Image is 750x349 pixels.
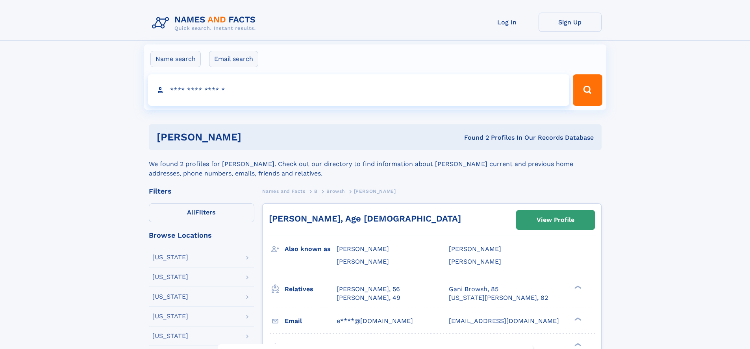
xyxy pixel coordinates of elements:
[262,186,306,196] a: Names and Facts
[148,74,570,106] input: search input
[152,294,188,300] div: [US_STATE]
[269,214,461,223] a: [PERSON_NAME], Age [DEMOGRAPHIC_DATA]
[572,284,582,290] div: ❯
[285,242,337,256] h3: Also known as
[337,258,389,265] span: [PERSON_NAME]
[337,285,400,294] a: [PERSON_NAME], 56
[449,245,501,253] span: [PERSON_NAME]
[149,203,254,222] label: Filters
[326,188,345,194] span: Browsh
[157,132,353,142] h1: [PERSON_NAME]
[353,133,594,142] div: Found 2 Profiles In Our Records Database
[149,150,602,178] div: We found 2 profiles for [PERSON_NAME]. Check out our directory to find information about [PERSON_...
[314,188,318,194] span: B
[152,254,188,260] div: [US_STATE]
[449,285,498,294] a: Gani Browsh, 85
[354,188,396,194] span: [PERSON_NAME]
[337,245,389,253] span: [PERSON_NAME]
[314,186,318,196] a: B
[152,274,188,280] div: [US_STATE]
[337,294,400,302] a: [PERSON_NAME], 49
[572,342,582,347] div: ❯
[573,74,602,106] button: Search Button
[449,258,501,265] span: [PERSON_NAME]
[150,51,201,67] label: Name search
[187,209,195,216] span: All
[152,313,188,319] div: [US_STATE]
[572,316,582,321] div: ❯
[449,317,559,325] span: [EMAIL_ADDRESS][DOMAIN_NAME]
[537,211,574,229] div: View Profile
[152,333,188,339] div: [US_STATE]
[285,283,337,296] h3: Relatives
[326,186,345,196] a: Browsh
[517,211,594,229] a: View Profile
[149,188,254,195] div: Filters
[449,294,548,302] a: [US_STATE][PERSON_NAME], 82
[285,314,337,328] h3: Email
[209,51,258,67] label: Email search
[476,13,539,32] a: Log In
[149,13,262,34] img: Logo Names and Facts
[149,232,254,239] div: Browse Locations
[539,13,602,32] a: Sign Up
